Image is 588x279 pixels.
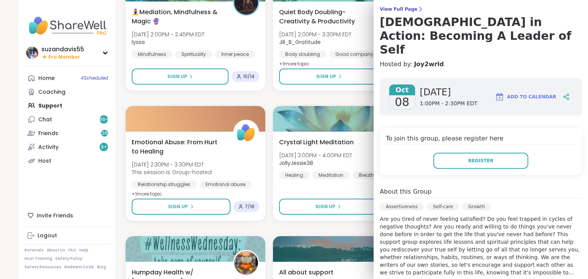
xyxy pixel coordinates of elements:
a: Joy2wrld [414,60,444,69]
span: All about support [279,268,333,277]
div: Assertiveness [380,203,424,210]
div: Emotional abuse [199,181,252,188]
b: JollyJessie38 [279,159,313,167]
div: Growth [462,203,491,210]
a: Redeem Code [64,264,94,270]
a: FAQ [68,248,76,253]
span: 26 [102,130,108,137]
div: Chat [38,116,52,124]
span: This session is Group-hosted [132,168,212,176]
p: Are you tired of never feeling satisfied? Do you feel trapped in cycles of negative thoughts? Are... [380,215,582,276]
button: Sign Up [132,69,229,85]
button: Sign Up [279,69,379,85]
span: View Full Page [380,6,582,12]
img: ShareWell Logomark [495,92,504,101]
div: Relationship struggles [132,181,196,188]
span: [DATE] [420,86,478,98]
img: suzandavis55 [26,47,38,59]
span: 10 / 14 [243,73,255,80]
div: Friends [38,130,58,137]
div: Meditation [312,171,350,179]
div: suzandavis55 [41,45,84,54]
div: Healing [279,171,309,179]
span: 1:00PM - 2:30PM EDT [420,100,478,108]
div: Activity [38,144,59,151]
h4: Hosted by: [380,60,582,69]
span: Crystal Light Meditation [279,138,354,147]
button: Register [433,153,528,169]
span: Emotional Abuse: From Hurt to Healing [132,138,225,156]
div: Body doubling [279,51,326,58]
a: About Us [47,248,65,253]
span: Quiet Body Doubling- Creativity & Productivity [279,8,372,26]
div: Spirituality [175,51,212,58]
span: [DATE] 2:30PM - 3:30PM EDT [132,161,212,168]
span: [DATE] 2:00PM - 2:45PM EDT [132,31,204,38]
a: Coaching [24,85,110,99]
span: Add to Calendar [507,93,556,100]
div: Host [38,157,51,165]
b: lyssa [132,38,145,46]
a: Safety Resources [24,264,61,270]
h3: [DEMOGRAPHIC_DATA] in Action: Becoming A Leader of Self [380,15,582,57]
a: Help [79,248,88,253]
span: [DATE] 3:00PM - 4:00PM EDT [279,152,352,159]
div: Good company [329,51,379,58]
span: 7 / 16 [245,204,255,210]
button: Add to Calendar [492,88,560,106]
a: Home4Scheduled [24,71,110,85]
div: Self-care [427,203,459,210]
span: Sign Up [315,203,335,210]
a: Safety Policy [55,256,82,261]
a: Host Training [24,256,52,261]
div: Coaching [38,88,65,96]
a: Logout [24,229,110,243]
a: Activity9+ [24,140,110,154]
a: Host [24,154,110,168]
span: Sign Up [316,73,336,80]
span: [DATE] 2:00PM - 3:30PM EDT [279,31,351,38]
span: Sign Up [167,73,187,80]
div: Mindfulness [132,51,172,58]
div: Home [38,75,55,82]
a: Referrals [24,248,44,253]
a: Chat99+ [24,113,110,126]
h4: To join this group, please register here [386,134,576,145]
a: View Full Page[DEMOGRAPHIC_DATA] in Action: Becoming A Leader of Self [380,6,582,57]
span: Oct [389,85,415,95]
button: Sign Up [132,199,230,215]
img: HeatherCM24 [234,251,258,275]
span: 9 + [101,144,107,150]
span: Register [468,157,493,164]
div: Inner peace [215,51,255,58]
div: Breathwork [353,171,391,179]
span: 99 + [99,116,109,123]
span: 4 Scheduled [81,75,108,81]
img: ShareWell [234,121,258,145]
span: Pro Member [48,54,80,60]
a: Blog [97,264,106,270]
span: 🧘‍♀️Mediation, Mindfulness & Magic 🔮 [132,8,225,26]
img: ShareWell Nav Logo [24,12,110,39]
div: Logout [38,232,57,240]
h4: About this Group [380,187,431,196]
a: Friends26 [24,126,110,140]
div: Invite Friends [24,209,110,222]
b: Jill_B_Gratitude [279,38,321,46]
span: Sign Up [168,203,188,210]
span: 08 [395,95,409,109]
button: Sign Up [279,199,377,215]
